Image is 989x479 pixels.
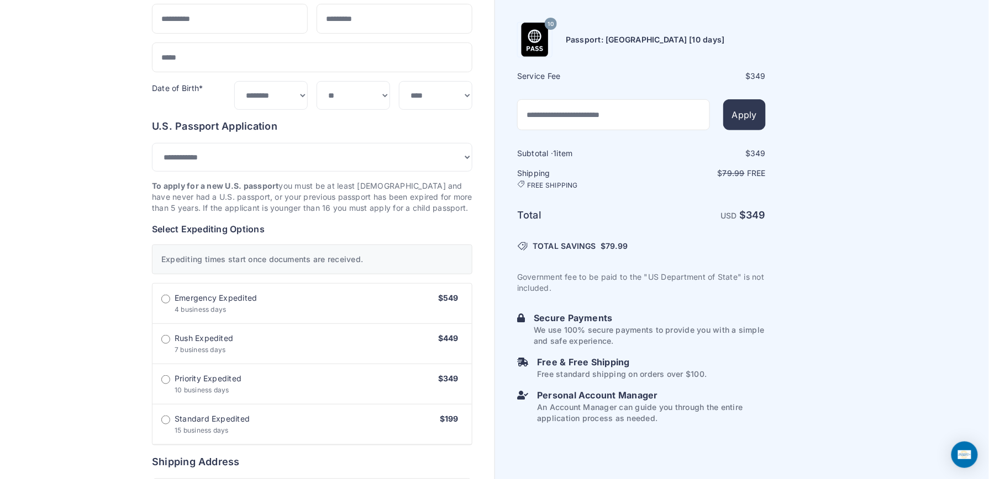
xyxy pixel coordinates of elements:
img: Product Name [518,23,552,57]
span: Standard Expedited [175,413,250,424]
span: 15 business days [175,426,229,434]
span: $449 [438,333,459,343]
h6: Personal Account Manager [537,388,766,402]
h6: Shipping [517,168,640,190]
div: Open Intercom Messenger [951,441,978,468]
h6: Total [517,207,640,223]
h6: Subtotal · item [517,148,640,159]
div: Expediting times start once documents are received. [152,244,472,274]
strong: $ [739,209,766,221]
span: Rush Expedited [175,333,233,344]
p: $ [643,168,766,179]
span: 349 [750,71,766,81]
h6: Passport: [GEOGRAPHIC_DATA] [10 days] [566,34,725,45]
h6: Service Fee [517,71,640,82]
span: 10 business days [175,386,229,394]
span: 79.99 [606,241,628,251]
span: $199 [440,414,459,423]
span: $ [601,241,628,252]
span: 349 [746,209,766,221]
h6: Shipping Address [152,454,472,470]
h6: Select Expediting Options [152,222,472,236]
p: We use 100% secure payments to provide you with a simple and safe experience. [534,324,766,347]
p: Free standard shipping on orders over $100. [537,369,707,380]
span: FREE SHIPPING [527,181,578,190]
p: An Account Manager can guide you through the entire application process as needed. [537,402,766,424]
h6: U.S. Passport Application [152,119,472,134]
button: Apply [723,99,766,130]
span: Priority Expedited [175,373,241,384]
span: 1 [553,148,556,158]
label: Date of Birth* [152,83,203,93]
span: $549 [438,293,459,302]
span: 349 [750,148,766,158]
h6: Secure Payments [534,311,766,324]
span: 7 business days [175,345,226,354]
span: Free [747,168,766,178]
span: 10 [548,17,554,31]
span: $349 [438,374,459,383]
p: you must be at least [DEMOGRAPHIC_DATA] and have never had a U.S. passport, or your previous pass... [152,180,472,214]
span: Emergency Expedited [175,292,257,304]
div: $ [643,71,766,82]
h6: Free & Free Shipping [537,355,707,369]
strong: To apply for a new U.S. passport [152,181,279,190]
p: Government fee to be paid to the "US Department of State" is not included. [517,272,766,294]
div: $ [643,148,766,159]
span: 79.99 [723,168,745,178]
span: USD [720,211,737,220]
span: 4 business days [175,305,227,313]
span: TOTAL SAVINGS [533,241,596,252]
